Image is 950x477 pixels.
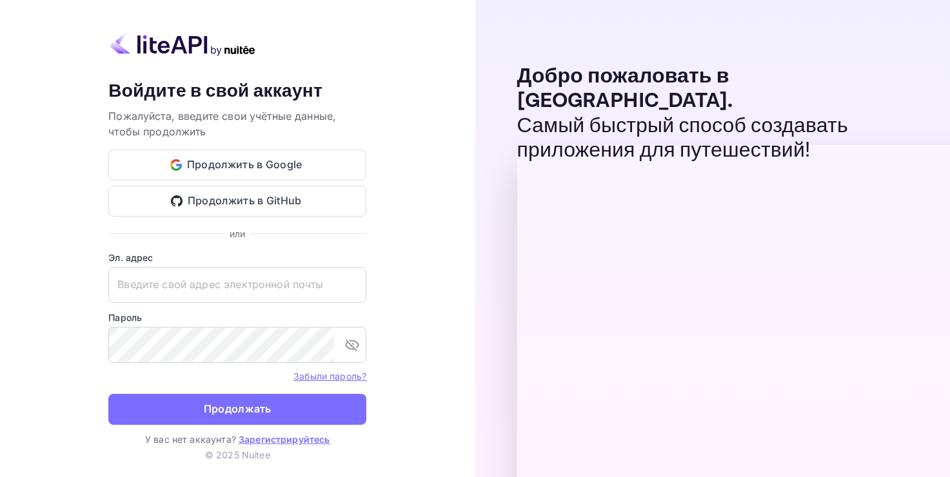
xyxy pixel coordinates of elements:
input: Введите свой адрес электронной почты [108,267,366,303]
a: Забыли пароль? [293,369,366,382]
ya-tr-span: У вас нет аккаунта? [145,434,236,445]
ya-tr-span: Забыли пароль? [293,371,366,382]
ya-tr-span: Эл. адрес [108,252,153,263]
ya-tr-span: Войдите в свой аккаунт [108,79,322,103]
ya-tr-span: Пароль [108,312,142,323]
button: Продолжить в Google [108,150,366,180]
ya-tr-span: Пожалуйста, введите свои учётные данные, чтобы продолжить [108,110,336,138]
button: Продолжать [108,394,366,425]
button: Продолжить в GitHub [108,186,366,217]
a: Зарегистрируйтесь [239,434,330,445]
img: liteapi [108,31,257,56]
ya-tr-span: или [230,228,245,239]
ya-tr-span: Продолжить в GitHub [188,192,302,209]
button: переключить видимость пароля [339,332,365,358]
ya-tr-span: Продолжить в Google [187,156,302,173]
ya-tr-span: Добро пожаловать в [GEOGRAPHIC_DATA]. [517,63,733,114]
ya-tr-span: Самый быстрый способ создавать приложения для путешествий! [517,113,848,164]
ya-tr-span: © 2025 Nuitee [205,449,270,460]
ya-tr-span: Продолжать [204,400,272,418]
